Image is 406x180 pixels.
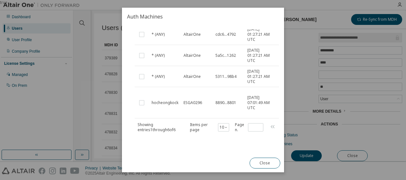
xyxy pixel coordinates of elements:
[152,100,178,105] span: hocheongkock
[152,32,165,37] span: * (ANY)
[152,74,165,79] span: * (ANY)
[152,53,165,58] span: * (ANY)
[220,125,228,130] button: 10
[247,48,274,63] span: [DATE] 01:27:21 AM UTC
[138,122,176,132] span: Showing entries 1 through 6 of 6
[215,32,236,37] span: cdc6...4792
[235,122,263,132] span: Page n.
[250,158,280,169] button: Close
[215,100,236,105] span: 8890...8801
[184,100,202,105] span: ESGA0296
[247,27,274,42] span: [DATE] 01:27:21 AM UTC
[122,8,284,26] h2: Auth Machines
[215,74,237,79] span: 5311...98b4
[184,74,201,79] span: AltairOne
[215,53,236,58] span: 5a5c...1262
[184,32,201,37] span: AltairOne
[247,69,274,84] span: [DATE] 01:27:21 AM UTC
[190,122,229,132] span: Items per page
[247,95,274,110] span: [DATE] 07:01:49 AM UTC
[184,53,201,58] span: AltairOne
